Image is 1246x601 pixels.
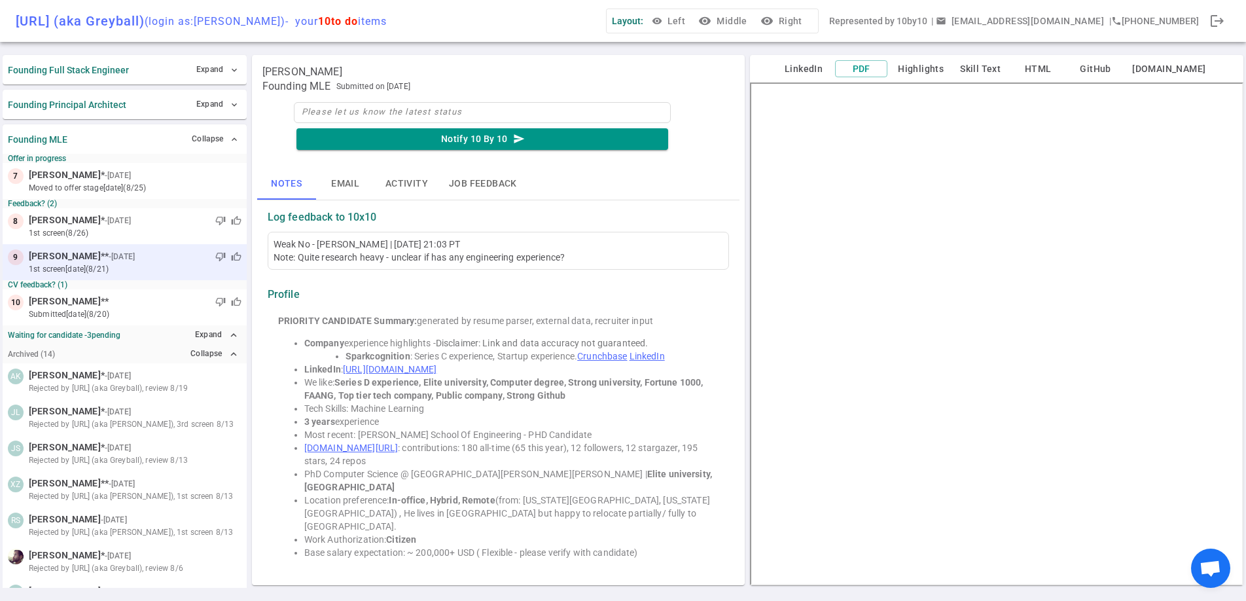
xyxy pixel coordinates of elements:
strong: PRIORITY CANDIDATE Summary: [278,316,418,326]
button: Left [649,9,690,33]
span: visibility [652,16,662,26]
span: [PERSON_NAME] [29,477,101,490]
strong: Series D experience, Elite university, Computer degree, Strong university, Fortune 1000, FAANG, T... [304,377,705,401]
small: - [DATE] [101,514,127,526]
i: visibility [760,14,774,27]
strong: Company [304,338,344,348]
strong: Waiting for candidate - 3 pending [8,331,120,340]
li: Tech Skills: Machine Learning [304,402,719,415]
strong: Citizen [386,534,416,545]
span: Layout: [612,16,643,26]
span: Rejected by [URL] (aka Greyball), review 8/19 [29,382,188,394]
div: XZ [8,477,24,492]
a: Crunchbase [577,351,627,361]
span: expand_more [229,100,240,110]
span: expand_less [229,134,240,145]
small: Feedback? (2) [8,199,241,208]
strong: LinkedIn [304,364,341,374]
strong: Log feedback to 10x10 [268,211,377,224]
strong: Sparkcognition [346,351,410,361]
div: generated by resume parser, external data, recruiter input [278,314,719,327]
span: [PERSON_NAME] [262,65,342,79]
small: - [DATE] [101,586,127,598]
i: send [513,133,525,145]
iframe: candidate_document_preview__iframe [750,82,1243,585]
li: Most recent: [PERSON_NAME] School Of Engineering - PHD Candidate [304,428,719,441]
button: Notify 10 By 10send [296,128,668,150]
small: 1st Screen (8/26) [29,227,241,239]
strong: Founding Principal Architect [8,100,126,110]
img: 853e185663f19e0791b95564cd4fc279 [8,549,24,564]
span: [PERSON_NAME] [29,369,101,382]
div: 8 [8,213,24,229]
span: thumb_down [215,297,226,307]
span: [PERSON_NAME] [29,213,101,227]
li: experience highlights - [304,337,719,350]
li: Base salary expectation: ~ 200,000+ USD ( Flexible - please verify with candidate) [304,546,719,559]
div: XL [8,585,24,600]
small: 1st Screen [DATE] (8/21) [29,263,241,275]
span: thumb_up [231,215,241,226]
small: - [DATE] [109,478,135,490]
div: [URL] (aka Greyball) [16,13,387,29]
i: expand_less [228,329,240,341]
button: Email [316,168,375,200]
span: [PERSON_NAME] [29,168,101,182]
div: JL [8,405,24,420]
button: Collapseexpand_less [187,344,241,363]
span: [PERSON_NAME] [29,405,101,418]
span: Rejected by [URL] (aka [PERSON_NAME]), 3rd screen 8/13 [29,418,234,430]
button: visibilityMiddle [696,9,752,33]
div: AK [8,369,24,384]
small: - [DATE] [105,170,131,181]
div: RS [8,513,24,528]
button: Expand [193,95,241,114]
span: - your items [285,15,387,27]
span: 10 to do [318,15,358,27]
span: Rejected by [URL] (aka [PERSON_NAME]), 1st screen 8/13 [29,526,233,538]
div: Weak No - [PERSON_NAME] | [DATE] 21:03 PT Note: Quite research heavy - unclear if has any enginee... [274,238,724,264]
span: [PERSON_NAME] [29,441,101,454]
span: Rejected by [URL] (aka Greyball), review 8/6 [29,562,183,574]
div: basic tabs example [257,168,740,200]
button: GitHub [1069,61,1122,77]
small: - [DATE] [109,251,135,263]
button: Notes [257,168,316,200]
span: [PERSON_NAME] [29,295,101,308]
small: submitted [DATE] (8/20) [29,308,241,320]
strong: Elite university, [GEOGRAPHIC_DATA] [304,469,714,492]
span: thumb_down [215,215,226,226]
span: [PERSON_NAME] [29,585,101,598]
strong: Founding MLE [8,134,67,145]
button: Job feedback [438,168,527,200]
li: : [304,363,719,376]
span: Rejected by [URL] (aka Greyball), review 8/13 [29,454,188,466]
div: Represented by 10by10 | | [PHONE_NUMBER] [829,9,1199,33]
span: thumb_up [231,251,241,262]
div: 9 [8,249,24,265]
li: : Series C experience, Startup experience. [346,350,719,363]
button: HTML [1012,61,1064,77]
i: visibility [698,14,711,27]
strong: Profile [268,288,300,301]
button: Expandexpand_less [192,325,241,344]
a: [URL][DOMAIN_NAME] [343,364,436,374]
span: expand_more [229,65,240,75]
div: 7 [8,168,24,184]
li: Work Authorization: [304,533,719,546]
li: We like: [304,376,719,402]
div: Done [1204,8,1230,34]
small: - [DATE] [105,406,131,418]
span: Disclaimer: Link and data accuracy not guaranteed. [436,338,649,348]
button: PDF [835,60,887,78]
span: [PERSON_NAME] [29,513,101,526]
span: thumb_up [231,297,241,307]
small: Offer in progress [8,154,241,163]
a: LinkedIn [630,351,665,361]
span: [PERSON_NAME] [29,249,101,263]
div: 10 [8,295,24,310]
button: Activity [375,168,438,200]
li: experience [304,415,719,428]
span: (login as: [PERSON_NAME] ) [145,15,285,27]
small: moved to Offer stage [DATE] (8/25) [29,182,241,194]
